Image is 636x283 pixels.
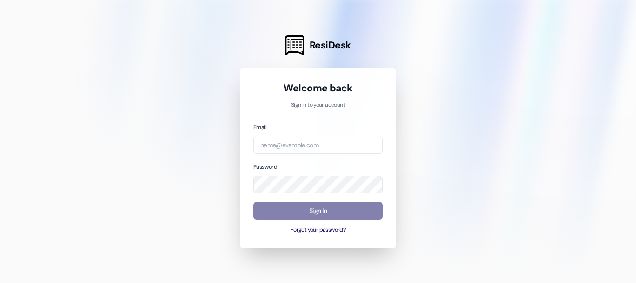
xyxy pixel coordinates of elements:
[253,202,383,220] button: Sign In
[285,35,304,55] img: ResiDesk Logo
[253,124,266,131] label: Email
[253,136,383,154] input: name@example.com
[253,226,383,235] button: Forgot your password?
[253,101,383,110] p: Sign in to your account
[253,163,277,171] label: Password
[310,39,351,52] span: ResiDesk
[253,82,383,95] h1: Welcome back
